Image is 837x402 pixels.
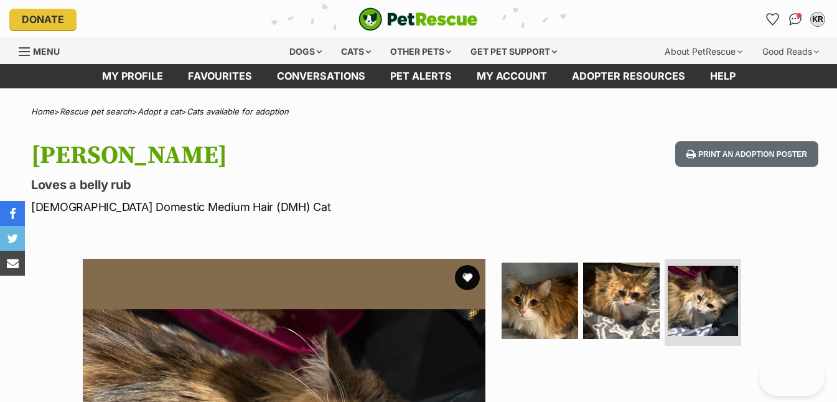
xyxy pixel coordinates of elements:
[33,46,60,57] span: Menu
[31,106,54,116] a: Home
[378,64,464,88] a: Pet alerts
[754,39,828,64] div: Good Reads
[31,176,511,194] p: Loves a belly rub
[759,358,825,396] iframe: Help Scout Beacon - Open
[668,266,738,336] img: Photo of Minnie
[675,141,818,167] button: Print an adoption poster
[19,39,68,62] a: Menu
[763,9,783,29] a: Favourites
[763,9,828,29] ul: Account quick links
[138,106,181,116] a: Adopt a cat
[455,265,480,290] button: favourite
[31,141,511,170] h1: [PERSON_NAME]
[358,7,478,31] a: PetRescue
[502,263,578,339] img: Photo of Minnie
[785,9,805,29] a: Conversations
[9,9,77,30] a: Donate
[358,7,478,31] img: logo-cat-932fe2b9b8326f06289b0f2fb663e598f794de774fb13d1741a6617ecf9a85b4.svg
[264,64,378,88] a: conversations
[789,13,802,26] img: chat-41dd97257d64d25036548639549fe6c8038ab92f7586957e7f3b1b290dea8141.svg
[464,64,559,88] a: My account
[60,106,132,116] a: Rescue pet search
[808,9,828,29] button: My account
[381,39,460,64] div: Other pets
[559,64,698,88] a: Adopter resources
[90,64,175,88] a: My profile
[187,106,289,116] a: Cats available for adoption
[656,39,751,64] div: About PetRescue
[698,64,748,88] a: Help
[31,199,511,215] p: [DEMOGRAPHIC_DATA] Domestic Medium Hair (DMH) Cat
[811,13,824,26] div: KR
[175,64,264,88] a: Favourites
[462,39,566,64] div: Get pet support
[332,39,380,64] div: Cats
[583,263,660,339] img: Photo of Minnie
[281,39,330,64] div: Dogs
